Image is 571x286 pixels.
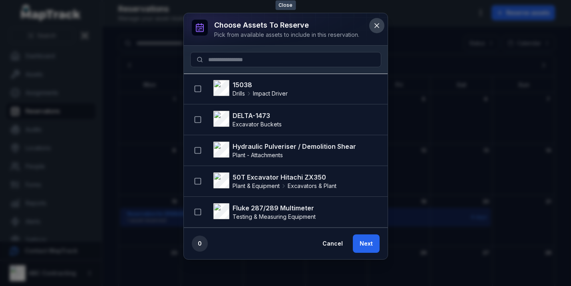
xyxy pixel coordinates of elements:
strong: DELTA-1473 [233,111,282,120]
span: Excavator Buckets [233,121,282,128]
h3: Choose assets to reserve [214,20,359,31]
span: Testing & Measuring Equipment [233,213,316,220]
div: Pick from available assets to include in this reservation. [214,31,359,39]
span: Close [275,0,296,10]
span: Drills [233,90,245,98]
span: Excavators & Plant [288,182,336,190]
span: Impact Driver [253,90,288,98]
span: Plant - Attachments [233,152,283,158]
div: 0 [192,236,208,252]
button: Next [353,234,380,253]
strong: Hydraulic Pulveriser / Demolition Shear [233,142,356,151]
button: Cancel [316,234,350,253]
strong: 15038 [233,80,288,90]
span: Plant & Equipment [233,182,280,190]
strong: Fluke 287/289 Multimeter [233,203,316,213]
strong: 50T Excavator Hitachi ZX350 [233,172,336,182]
